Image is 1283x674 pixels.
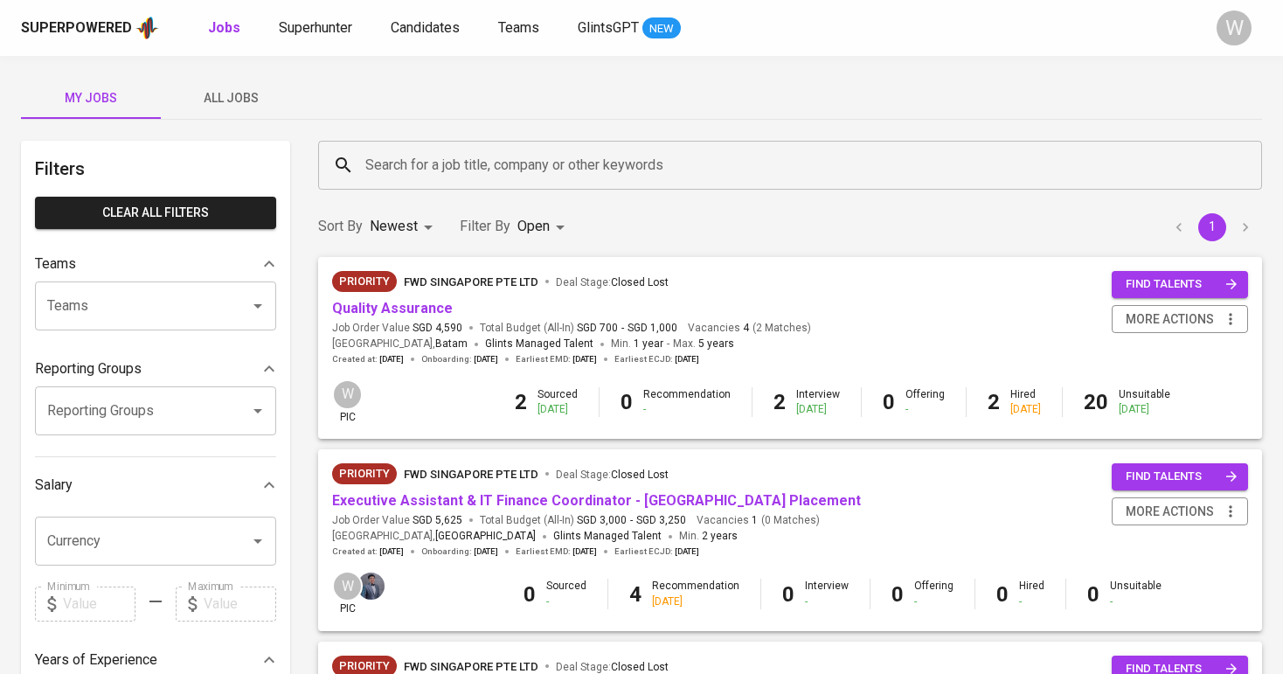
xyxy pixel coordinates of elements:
[578,19,639,36] span: GlintsGPT
[332,545,404,558] span: Created at :
[1019,594,1044,609] div: -
[697,513,820,528] span: Vacancies ( 0 Matches )
[498,17,543,39] a: Teams
[332,271,397,292] div: New Job received from Demand Team
[621,321,624,336] span: -
[318,216,363,237] p: Sort By
[332,513,462,528] span: Job Order Value
[556,276,669,288] span: Deal Stage :
[914,579,954,608] div: Offering
[1110,579,1162,608] div: Unsuitable
[135,15,159,41] img: app logo
[435,528,536,545] span: [GEOGRAPHIC_DATA]
[391,17,463,39] a: Candidates
[546,579,586,608] div: Sourced
[474,353,498,365] span: [DATE]
[404,660,538,673] span: FWD Singapore Pte Ltd
[1010,402,1041,417] div: [DATE]
[1110,594,1162,609] div: -
[614,353,699,365] span: Earliest ECJD :
[556,661,669,673] span: Deal Stage :
[1119,402,1170,417] div: [DATE]
[480,513,686,528] span: Total Budget (All-In)
[1198,213,1226,241] button: page 1
[171,87,290,109] span: All Jobs
[688,321,811,336] span: Vacancies ( 2 Matches )
[35,351,276,386] div: Reporting Groups
[332,571,363,616] div: pic
[628,321,677,336] span: SGD 1,000
[379,353,404,365] span: [DATE]
[516,353,597,365] span: Earliest EMD :
[1112,271,1248,298] button: find talents
[421,545,498,558] span: Onboarding :
[35,155,276,183] h6: Filters
[35,247,276,281] div: Teams
[49,202,262,224] span: Clear All filters
[404,468,538,481] span: FWD Singapore Pte Ltd
[370,216,418,237] p: Newest
[279,19,352,36] span: Superhunter
[332,273,397,290] span: Priority
[636,513,686,528] span: SGD 3,250
[1019,579,1044,608] div: Hired
[578,17,681,39] a: GlintsGPT NEW
[1126,501,1214,523] span: more actions
[517,218,550,234] span: Open
[332,353,404,365] span: Created at :
[556,469,669,481] span: Deal Stage :
[246,399,270,423] button: Open
[642,20,681,38] span: NEW
[1126,274,1238,295] span: find talents
[614,545,699,558] span: Earliest ECJD :
[537,387,578,417] div: Sourced
[63,587,135,622] input: Value
[796,387,840,417] div: Interview
[537,402,578,417] div: [DATE]
[891,582,904,607] b: 0
[404,275,538,288] span: FWD Singapore Pte Ltd
[546,594,586,609] div: -
[485,337,593,350] span: Glints Managed Talent
[1126,467,1238,487] span: find talents
[611,276,669,288] span: Closed Lost
[749,513,758,528] span: 1
[1126,309,1214,330] span: more actions
[204,587,276,622] input: Value
[35,468,276,503] div: Salary
[1112,497,1248,526] button: more actions
[996,582,1009,607] b: 0
[332,463,397,484] div: New Job received from Demand Team
[515,390,527,414] b: 2
[35,475,73,496] p: Salary
[31,87,150,109] span: My Jobs
[370,211,439,243] div: Newest
[474,545,498,558] span: [DATE]
[332,465,397,483] span: Priority
[611,469,669,481] span: Closed Lost
[805,594,849,609] div: -
[1084,390,1108,414] b: 20
[246,294,270,318] button: Open
[35,197,276,229] button: Clear All filters
[630,513,633,528] span: -
[988,390,1000,414] b: 2
[208,17,244,39] a: Jobs
[413,513,462,528] span: SGD 5,625
[480,321,677,336] span: Total Budget (All-In)
[572,353,597,365] span: [DATE]
[675,545,699,558] span: [DATE]
[905,387,945,417] div: Offering
[702,530,738,542] span: 2 years
[679,530,738,542] span: Min.
[35,254,76,274] p: Teams
[675,353,699,365] span: [DATE]
[517,211,571,243] div: Open
[553,530,662,542] span: Glints Managed Talent
[246,529,270,553] button: Open
[1217,10,1252,45] div: W
[572,545,597,558] span: [DATE]
[1112,463,1248,490] button: find talents
[652,579,739,608] div: Recommendation
[629,582,641,607] b: 4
